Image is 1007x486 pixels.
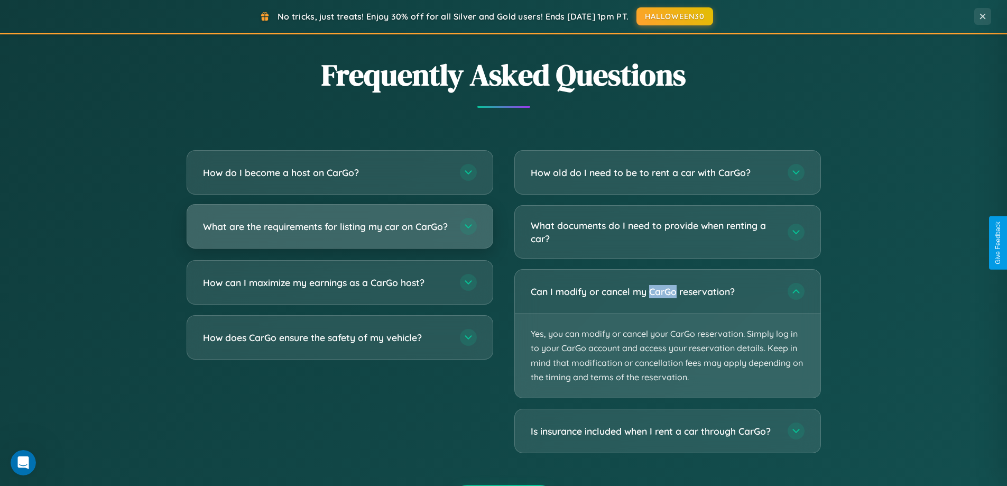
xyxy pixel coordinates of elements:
[531,425,777,438] h3: Is insurance included when I rent a car through CarGo?
[187,54,821,95] h2: Frequently Asked Questions
[531,166,777,179] h3: How old do I need to be to rent a car with CarGo?
[203,220,449,233] h3: What are the requirements for listing my car on CarGo?
[531,285,777,298] h3: Can I modify or cancel my CarGo reservation?
[531,219,777,245] h3: What documents do I need to provide when renting a car?
[203,331,449,344] h3: How does CarGo ensure the safety of my vehicle?
[203,166,449,179] h3: How do I become a host on CarGo?
[636,7,713,25] button: HALLOWEEN30
[11,450,36,475] iframe: Intercom live chat
[515,314,820,398] p: Yes, you can modify or cancel your CarGo reservation. Simply log in to your CarGo account and acc...
[994,222,1002,264] div: Give Feedback
[203,276,449,289] h3: How can I maximize my earnings as a CarGo host?
[278,11,629,22] span: No tricks, just treats! Enjoy 30% off for all Silver and Gold users! Ends [DATE] 1pm PT.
